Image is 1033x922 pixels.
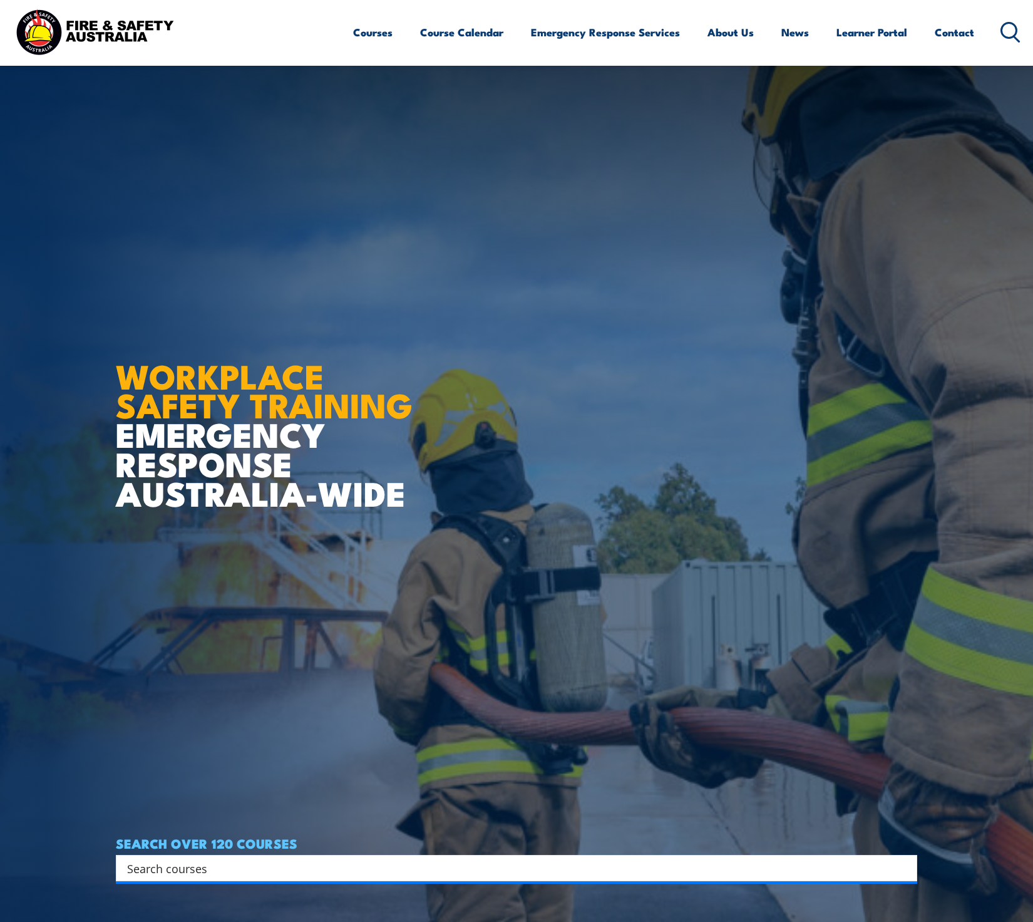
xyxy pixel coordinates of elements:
button: Search magnifier button [895,859,913,877]
input: Search input [127,859,890,878]
a: Contact [935,16,974,49]
a: Learner Portal [836,16,907,49]
strong: WORKPLACE SAFETY TRAINING [116,349,413,430]
a: About Us [707,16,754,49]
a: Emergency Response Services [531,16,680,49]
h4: SEARCH OVER 120 COURSES [116,836,917,850]
a: Course Calendar [420,16,503,49]
h1: EMERGENCY RESPONSE AUSTRALIA-WIDE [116,329,422,507]
a: News [781,16,809,49]
form: Search form [130,859,892,877]
a: Courses [353,16,393,49]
